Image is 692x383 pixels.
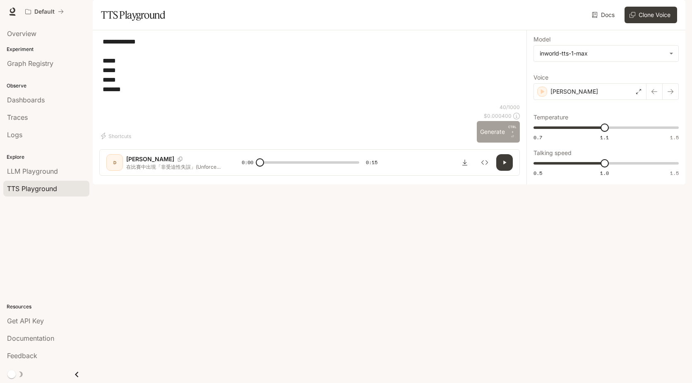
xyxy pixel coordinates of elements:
[533,170,542,177] span: 0.5
[101,7,165,23] h1: TTS Playground
[366,158,377,167] span: 0:15
[457,154,473,171] button: Download audio
[670,170,679,177] span: 1.5
[670,134,679,141] span: 1.5
[500,104,520,111] p: 40 / 1000
[533,134,542,141] span: 0.7
[476,154,493,171] button: Inspect
[533,36,550,42] p: Model
[534,46,678,61] div: inworld-tts-1-max
[508,124,517,139] p: ⏎
[34,8,55,15] p: Default
[126,163,222,170] p: 在比賽中出現「非受迫性失誤」(Unforced Error) 的意思是： 1. 對手強力壓迫導致失誤 2. 因風勢太大失誤 3. 因場地原因失誤 4. 球員自己打失誤
[108,156,121,169] div: D
[550,87,598,96] p: [PERSON_NAME]
[533,150,572,156] p: Talking speed
[242,158,253,167] span: 0:00
[540,49,665,58] div: inworld-tts-1-max
[625,7,677,23] button: Clone Voice
[600,170,609,177] span: 1.0
[600,134,609,141] span: 1.1
[477,121,520,143] button: GenerateCTRL +⏎
[99,129,135,143] button: Shortcuts
[126,155,174,163] p: [PERSON_NAME]
[174,157,186,162] button: Copy Voice ID
[533,114,568,120] p: Temperature
[22,3,67,20] button: All workspaces
[533,75,548,80] p: Voice
[508,124,517,134] p: CTRL +
[590,7,618,23] a: Docs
